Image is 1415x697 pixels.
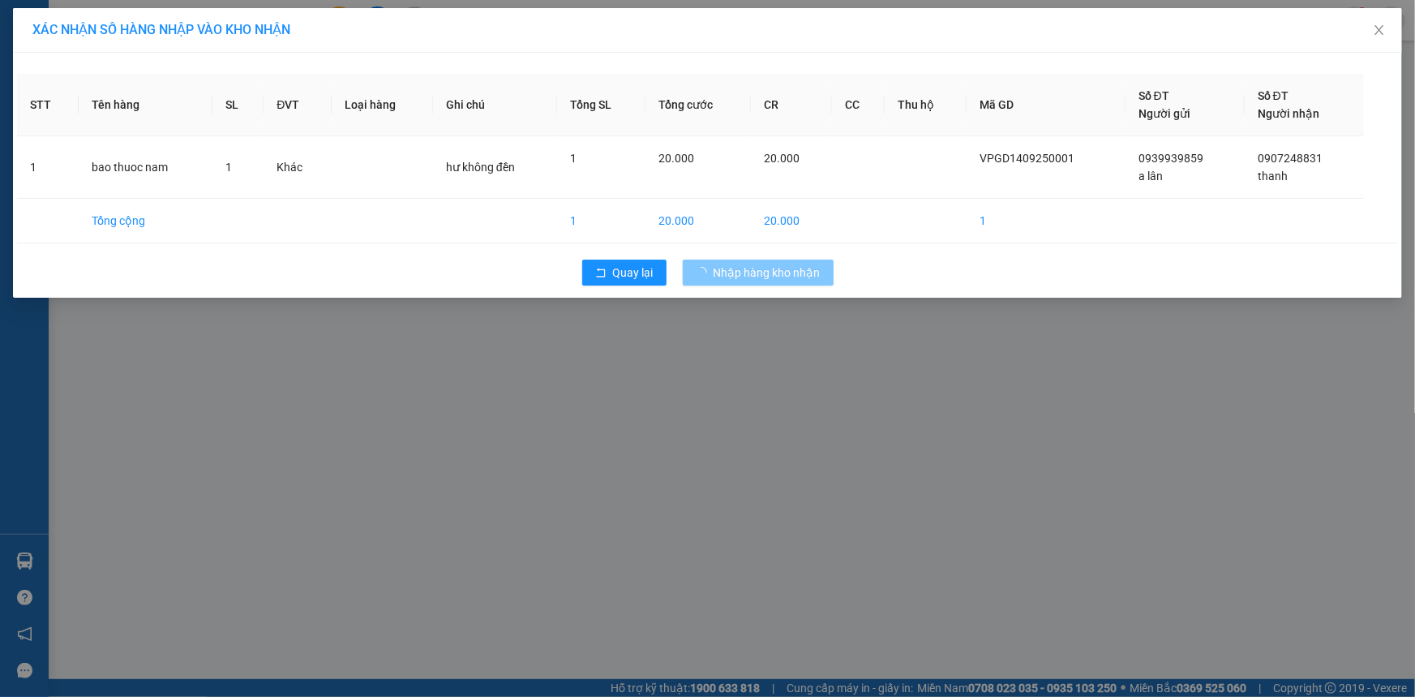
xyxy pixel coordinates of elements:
th: STT [17,74,79,136]
th: Mã GD [967,74,1126,136]
span: Người gửi [1138,107,1190,120]
td: 1 [557,199,645,243]
span: 0907248831 [1258,152,1323,165]
span: Nhập hàng kho nhận [714,264,821,282]
span: close [1373,24,1386,37]
span: 1 [570,152,577,165]
td: Khác [264,136,332,199]
td: 1 [17,136,79,199]
span: Người nhận [1258,107,1319,120]
span: 20.000 [764,152,800,165]
td: bao thuoc nam [79,136,212,199]
span: Quay lại [613,264,654,282]
span: VPGD1409250001 [980,152,1074,165]
button: Nhập hàng kho nhận [683,260,834,286]
span: XÁC NHẬN SỐ HÀNG NHẬP VÀO KHO NHẬN [32,22,290,37]
span: loading [696,267,714,278]
span: a lân [1138,170,1163,183]
span: 20.000 [658,152,694,165]
th: Thu hộ [885,74,967,136]
span: rollback [595,267,607,280]
th: Tổng cước [645,74,751,136]
th: CC [832,74,885,136]
span: 0939939859 [1138,152,1203,165]
button: rollbackQuay lại [582,260,667,286]
th: ĐVT [264,74,332,136]
button: Close [1357,8,1402,54]
th: Ghi chú [433,74,557,136]
td: 20.000 [751,199,832,243]
span: 1 [225,161,232,174]
th: Tên hàng [79,74,212,136]
td: 1 [967,199,1126,243]
span: hư không đền [446,161,515,174]
td: Tổng cộng [79,199,212,243]
th: Tổng SL [557,74,645,136]
th: SL [212,74,264,136]
span: Số ĐT [1258,89,1289,102]
td: 20.000 [645,199,751,243]
th: CR [751,74,832,136]
span: Số ĐT [1138,89,1169,102]
th: Loại hàng [332,74,433,136]
span: thanh [1258,170,1288,183]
